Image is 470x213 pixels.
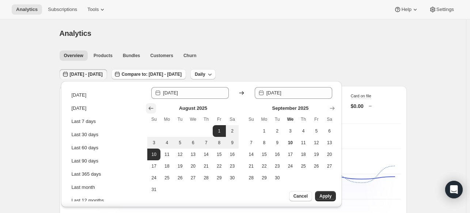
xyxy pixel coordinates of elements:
[327,103,337,113] button: Show next month, October 2025
[200,149,213,160] button: Thursday August 14 2025
[245,149,258,160] button: Sunday September 14 2025
[202,175,210,181] span: 28
[323,149,336,160] button: Saturday September 20 2025
[216,175,223,181] span: 29
[274,128,281,134] span: 2
[226,113,239,125] th: Saturday
[247,175,255,181] span: 28
[274,152,281,157] span: 16
[177,163,184,169] span: 19
[190,152,197,157] span: 13
[425,4,458,15] button: Settings
[163,152,171,157] span: 11
[271,137,284,149] button: Tuesday September 9 2025
[274,163,281,169] span: 23
[150,175,158,181] span: 24
[160,172,174,184] button: Monday August 25 2025
[177,116,184,122] span: Tu
[289,191,312,201] button: Cancel
[213,113,226,125] th: Friday
[313,116,320,122] span: Fr
[284,125,297,137] button: Wednesday September 3 2025
[300,152,307,157] span: 18
[229,140,236,146] span: 9
[287,163,294,169] span: 24
[69,155,142,167] button: Last 90 days
[60,29,91,37] span: Analytics
[401,7,411,12] span: Help
[160,137,174,149] button: Monday August 4 2025
[245,113,258,125] th: Sunday
[245,137,258,149] button: Sunday September 7 2025
[229,163,236,169] span: 23
[69,129,142,141] button: Last 30 days
[390,4,423,15] button: Help
[150,152,158,157] span: 10
[69,89,142,101] button: [DATE]
[174,160,187,172] button: Tuesday August 19 2025
[147,160,160,172] button: Sunday August 17 2025
[323,137,336,149] button: Saturday September 13 2025
[310,113,323,125] th: Friday
[69,116,142,127] button: Last 7 days
[213,160,226,172] button: Friday August 22 2025
[213,137,226,149] button: Friday August 8 2025
[174,149,187,160] button: Tuesday August 12 2025
[177,152,184,157] span: 12
[216,140,223,146] span: 8
[48,7,77,12] span: Subscriptions
[436,7,454,12] span: Settings
[69,142,142,154] button: Last 60 days
[187,137,200,149] button: Wednesday August 6 2025
[71,171,101,178] div: Last 365 days
[229,152,236,157] span: 16
[287,116,294,122] span: We
[313,152,320,157] span: 19
[310,125,323,137] button: Friday September 5 2025
[261,175,268,181] span: 29
[216,163,223,169] span: 22
[326,116,333,122] span: Sa
[174,137,187,149] button: Tuesday August 5 2025
[326,140,333,146] span: 13
[43,4,82,15] button: Subscriptions
[183,53,196,59] span: Churn
[187,149,200,160] button: Wednesday August 13 2025
[195,71,205,77] span: Daily
[261,116,268,122] span: Mo
[226,137,239,149] button: Saturday August 9 2025
[71,105,86,112] div: [DATE]
[200,137,213,149] button: Thursday August 7 2025
[226,149,239,160] button: Saturday August 16 2025
[200,113,213,125] th: Thursday
[216,128,223,134] span: 1
[71,144,98,152] div: Last 60 days
[163,140,171,146] span: 4
[60,69,107,79] button: [DATE] - [DATE]
[258,160,271,172] button: Monday September 22 2025
[245,172,258,184] button: Sunday September 28 2025
[258,172,271,184] button: Monday September 29 2025
[226,160,239,172] button: Saturday August 23 2025
[70,71,103,77] span: [DATE] - [DATE]
[261,128,268,134] span: 1
[122,71,182,77] span: Compare to: [DATE] - [DATE]
[261,163,268,169] span: 22
[150,53,173,59] span: Customers
[87,7,99,12] span: Tools
[247,152,255,157] span: 14
[247,116,255,122] span: Su
[261,140,268,146] span: 8
[174,172,187,184] button: Tuesday August 26 2025
[226,172,239,184] button: Saturday August 30 2025
[83,4,110,15] button: Tools
[69,168,142,180] button: Last 365 days
[12,4,42,15] button: Analytics
[258,125,271,137] button: Monday September 1 2025
[247,163,255,169] span: 21
[177,140,184,146] span: 5
[258,137,271,149] button: Monday September 8 2025
[226,125,239,137] button: Saturday August 2 2025
[284,113,297,125] th: Wednesday
[300,140,307,146] span: 11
